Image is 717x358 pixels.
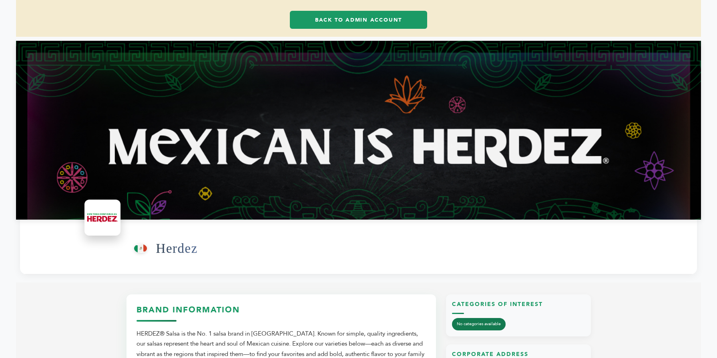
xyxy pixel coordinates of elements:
img: Herdez Logo [86,202,118,234]
img: This brand is from Mexico (MX) [134,244,147,253]
h1: Herdez [156,229,198,268]
span: No categories available [452,318,506,330]
h3: Brand Information [137,304,426,322]
h3: Categories of Interest [452,300,585,314]
a: Back to Admin Account [290,11,427,29]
